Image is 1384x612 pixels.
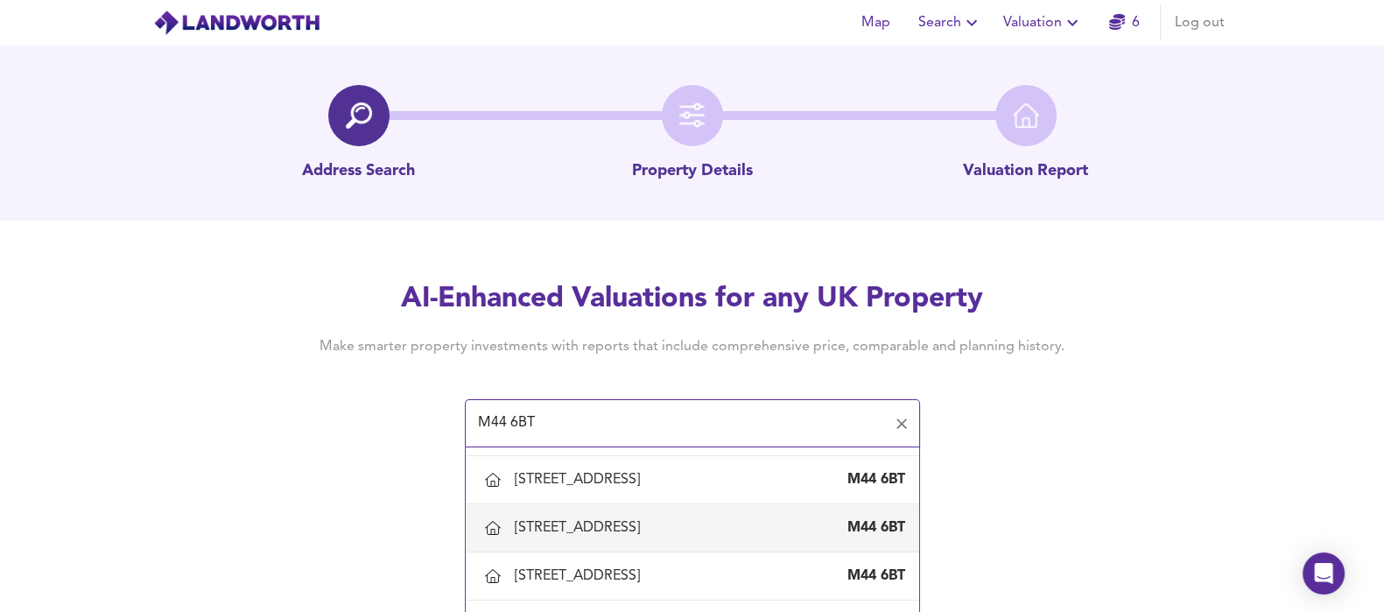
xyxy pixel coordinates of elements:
[996,5,1090,40] button: Valuation
[1168,5,1232,40] button: Log out
[835,470,905,489] div: M44 6BT
[302,160,415,183] p: Address Search
[835,518,905,538] div: M44 6BT
[1003,11,1083,35] span: Valuation
[632,160,753,183] p: Property Details
[346,102,372,129] img: search-icon
[1097,5,1153,40] button: 6
[153,10,320,36] img: logo
[515,518,647,538] div: [STREET_ADDRESS]
[679,102,706,129] img: filter-icon
[515,470,647,489] div: [STREET_ADDRESS]
[1175,11,1225,35] span: Log out
[855,11,897,35] span: Map
[515,566,647,586] div: [STREET_ADDRESS]
[473,407,886,440] input: Enter a postcode to start...
[1013,102,1039,129] img: home-icon
[835,566,905,586] div: M44 6BT
[848,5,904,40] button: Map
[1109,11,1140,35] a: 6
[293,280,1092,319] h2: AI-Enhanced Valuations for any UK Property
[293,337,1092,356] h4: Make smarter property investments with reports that include comprehensive price, comparable and p...
[1303,552,1345,594] div: Open Intercom Messenger
[963,160,1088,183] p: Valuation Report
[918,11,982,35] span: Search
[889,412,914,436] button: Clear
[911,5,989,40] button: Search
